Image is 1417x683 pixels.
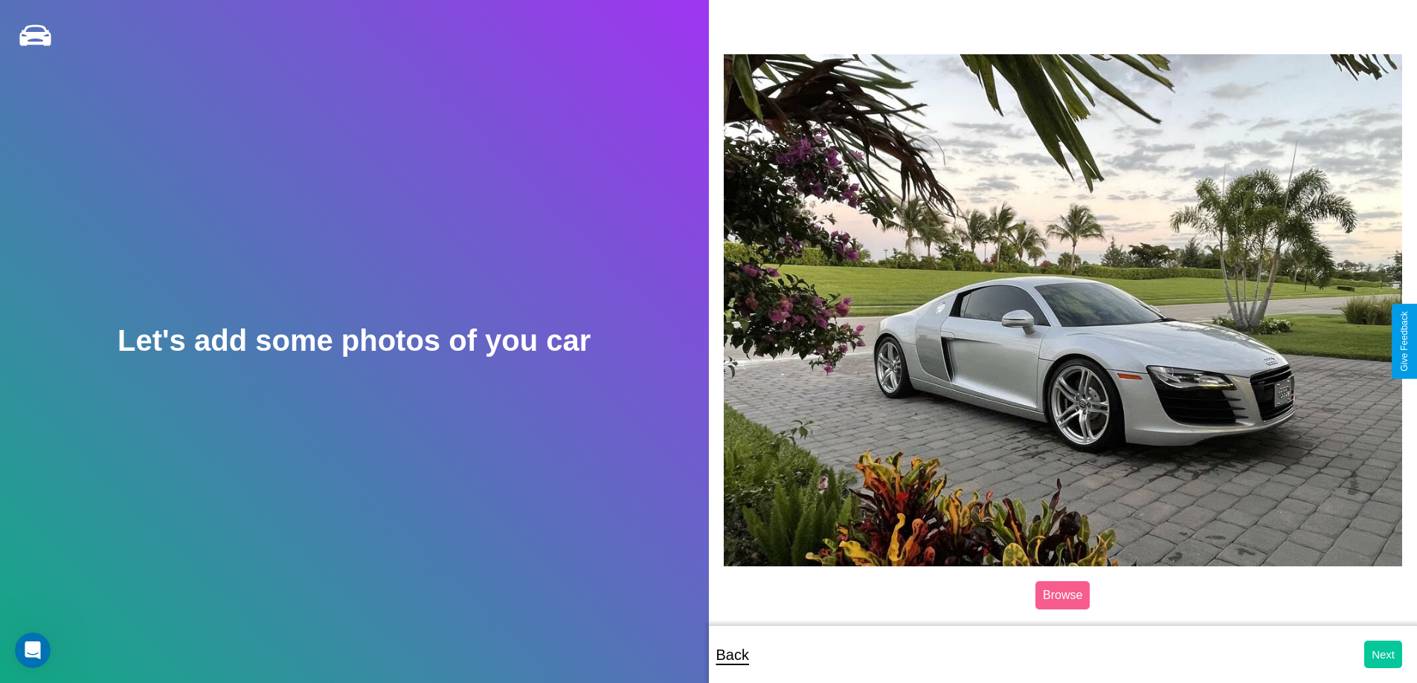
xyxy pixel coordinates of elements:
[716,641,749,668] p: Back
[1399,311,1410,372] div: Give Feedback
[118,324,591,357] h2: Let's add some photos of you car
[1035,581,1090,609] label: Browse
[724,54,1403,566] img: posted
[1364,641,1402,668] button: Next
[15,632,51,668] iframe: Intercom live chat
